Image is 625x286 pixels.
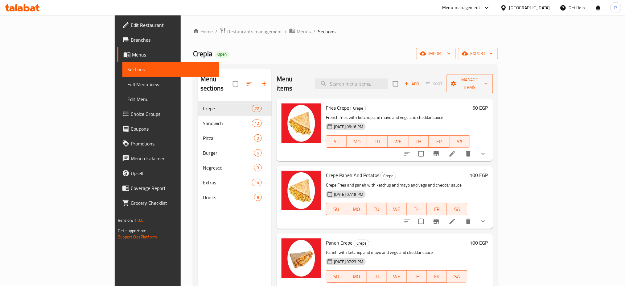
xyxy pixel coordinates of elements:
[367,135,388,148] button: TU
[367,203,387,215] button: TU
[430,272,445,281] span: FR
[242,76,257,91] span: Sort sections
[198,116,272,131] div: Sandwich12
[131,36,214,44] span: Branches
[326,249,467,256] p: Paneh with ketchup and mayo and vegs and cheddar sauce
[461,214,476,229] button: delete
[479,218,487,225] svg: Show Choices
[318,28,335,35] span: Sections
[277,74,308,93] h2: Menu items
[254,165,261,171] span: 3
[313,28,315,35] li: /
[315,78,388,89] input: search
[229,77,242,90] span: Select all sections
[203,134,254,142] span: Pizza
[254,134,262,142] div: items
[297,28,311,35] span: Menus
[282,103,321,143] img: Fries Crepe
[388,135,409,148] button: WE
[416,48,456,59] button: import
[411,137,427,146] span: TH
[447,270,467,283] button: SA
[127,66,214,73] span: Sections
[203,105,252,112] div: Crepe
[452,76,488,91] span: Manage items
[118,216,133,224] span: Version:
[203,194,254,201] span: Drinks
[429,146,444,161] button: Branch-specific-item
[198,99,272,207] nav: Menu sections
[409,135,429,148] button: TH
[351,105,366,112] span: Crepe
[117,47,219,62] a: Menus
[349,137,365,146] span: MO
[389,205,404,214] span: WE
[198,145,272,160] div: Burger5
[479,150,487,158] svg: Show Choices
[400,214,415,229] button: sort-choices
[117,121,219,136] a: Coupons
[127,81,214,88] span: Full Menu View
[203,120,252,127] span: Sandwich
[131,21,214,29] span: Edit Restaurant
[193,27,498,36] nav: breadcrumb
[354,240,369,247] span: Crepe
[329,137,344,146] span: SU
[326,181,467,189] p: Crepe Fries and paneh with ketchup and mayo and vegs and cheddar sauce
[461,146,476,161] button: delete
[421,50,451,57] span: import
[257,76,272,91] button: Add section
[452,137,468,146] span: SA
[331,124,366,130] span: [DATE] 06:16 PM
[369,272,384,281] span: TU
[117,107,219,121] a: Choice Groups
[415,147,428,160] span: Select to update
[476,214,491,229] button: show more
[346,270,366,283] button: MO
[331,191,366,197] span: [DATE] 07:18 PM
[407,203,427,215] button: TH
[329,205,344,214] span: SU
[326,203,346,215] button: SU
[326,135,347,148] button: SU
[131,155,214,162] span: Menu disclaimer
[122,77,219,92] a: Full Menu View
[252,106,261,111] span: 22
[347,135,368,148] button: MO
[203,164,254,171] span: Negresco
[131,140,214,147] span: Promotions
[252,120,261,126] span: 12
[215,51,229,58] div: Open
[215,52,229,57] span: Open
[431,137,447,146] span: FR
[390,137,406,146] span: WE
[387,270,407,283] button: WE
[470,171,488,179] h6: 100 EGP
[450,205,465,214] span: SA
[203,179,252,186] span: Extras
[252,179,262,186] div: items
[349,205,364,214] span: MO
[198,160,272,175] div: Negresco3
[254,135,261,141] span: 9
[282,171,321,210] img: Crepe Paneh And Potatos
[387,203,407,215] button: WE
[118,233,157,241] a: Support.OpsPlatform
[220,27,282,36] a: Restaurants management
[389,77,402,90] span: Select section
[404,80,420,87] span: Add
[407,270,427,283] button: TH
[429,214,444,229] button: Branch-specific-item
[127,95,214,103] span: Edit Menu
[473,103,488,112] h6: 60 EGP
[509,4,550,11] div: [GEOGRAPHIC_DATA]
[369,205,384,214] span: TU
[354,240,369,247] div: Crepe
[447,74,493,93] button: Manage items
[470,238,488,247] h6: 100 EGP
[409,272,425,281] span: TH
[117,32,219,47] a: Branches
